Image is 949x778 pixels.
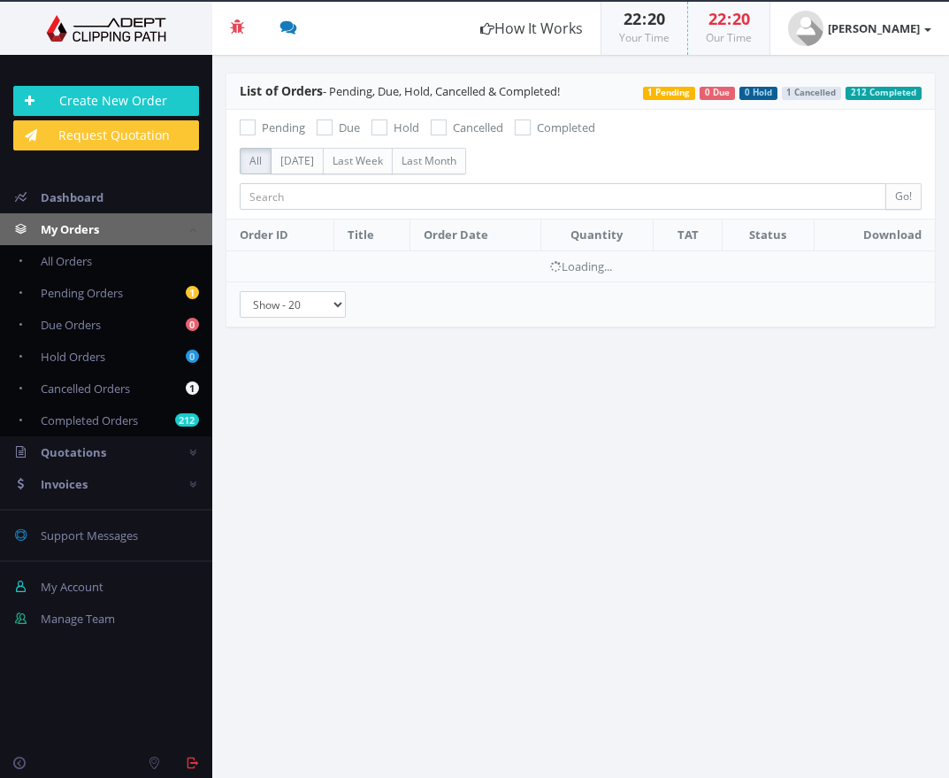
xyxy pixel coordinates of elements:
span: List of Orders [240,82,323,99]
label: Last Week [323,148,393,174]
input: Search [240,183,886,210]
span: All Orders [41,253,92,269]
img: Adept Graphics [13,15,199,42]
span: My Orders [41,221,99,237]
span: Pending [262,119,305,135]
label: All [240,148,272,174]
a: [PERSON_NAME] [770,2,949,55]
span: Due [339,119,360,135]
th: Status [723,220,814,251]
th: TAT [654,220,723,251]
strong: [PERSON_NAME] [828,20,920,36]
span: : [641,8,647,29]
small: Our Time [706,30,752,45]
th: Order ID [226,220,333,251]
b: 1 [186,286,199,299]
span: 1 Cancelled [782,87,842,100]
span: Dashboard [41,189,103,205]
span: - Pending, Due, Hold, Cancelled & Completed! [240,83,560,99]
span: 1 Pending [643,87,696,100]
td: Loading... [226,250,935,281]
input: Go! [885,183,922,210]
small: Your Time [619,30,670,45]
a: Request Quotation [13,120,199,150]
span: Quantity [570,227,623,243]
b: 0 [186,350,199,363]
span: 20 [647,8,665,29]
span: Support Messages [41,528,138,543]
span: Quotations [41,444,106,460]
span: Invoices [41,476,88,492]
th: Download [814,220,935,251]
span: 212 Completed [846,87,922,100]
span: Cancelled Orders [41,381,130,397]
b: 212 [175,413,199,427]
img: user_default.jpg [788,11,823,46]
label: [DATE] [271,148,324,174]
span: 22 [624,8,641,29]
span: : [726,8,732,29]
label: Last Month [392,148,466,174]
span: Completed Orders [41,412,138,428]
span: Hold Orders [41,349,105,365]
span: Pending Orders [41,285,123,301]
span: Manage Team [41,611,115,627]
span: 22 [708,8,726,29]
span: Due Orders [41,317,101,333]
span: Cancelled [453,119,503,135]
span: 0 Due [700,87,735,100]
span: Hold [394,119,419,135]
a: Create New Order [13,86,199,116]
span: Completed [537,119,595,135]
th: Order Date [410,220,540,251]
span: My Account [41,579,103,595]
th: Title [333,220,409,251]
b: 1 [186,381,199,395]
a: How It Works [463,2,601,55]
b: 0 [186,318,199,331]
span: 20 [732,8,750,29]
span: 0 Hold [739,87,777,100]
